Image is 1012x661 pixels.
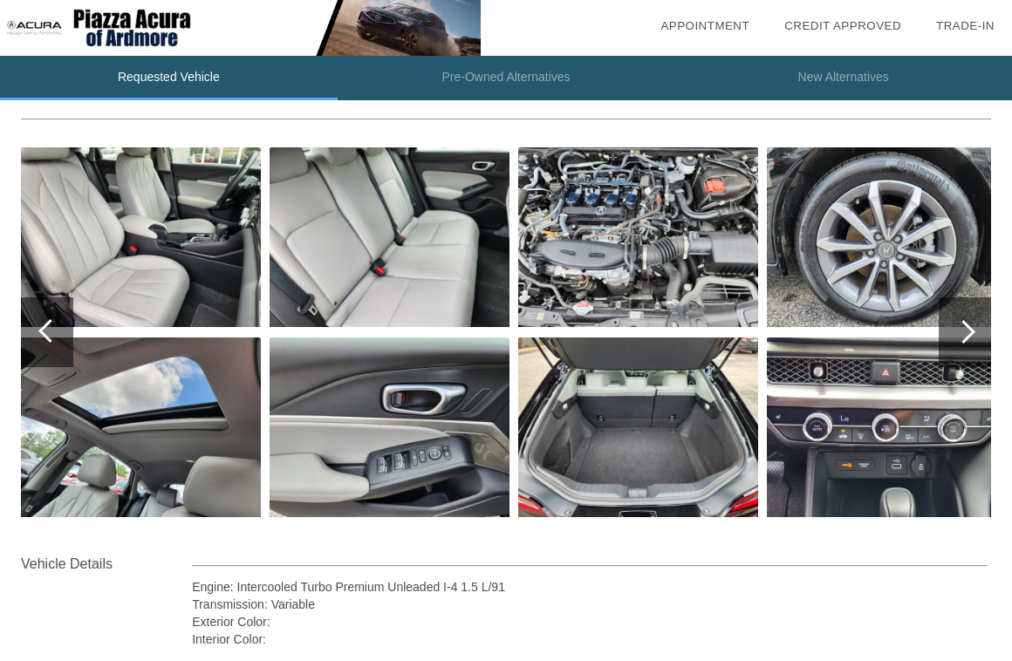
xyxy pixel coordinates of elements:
div: Exterior Color: [192,613,988,630]
img: image.aspx [767,147,1007,327]
img: image.aspx [270,147,509,327]
li: Pre-Owned Alternatives [338,56,675,100]
div: Interior Color: [192,630,988,648]
div: Vehicle Details [21,554,192,575]
img: image.aspx [270,337,509,517]
div: Transmission: Variable [192,596,988,613]
a: Appointment [660,19,749,32]
a: Credit Approved [784,19,901,32]
img: image.aspx [518,337,758,517]
img: image.aspx [767,337,1007,517]
div: Engine: Intercooled Turbo Premium Unleaded I-4 1.5 L/91 [192,578,988,596]
li: New Alternatives [674,56,1012,100]
a: Trade-In [936,19,995,32]
img: image.aspx [21,337,261,517]
img: image.aspx [21,147,261,327]
img: image.aspx [518,147,758,327]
